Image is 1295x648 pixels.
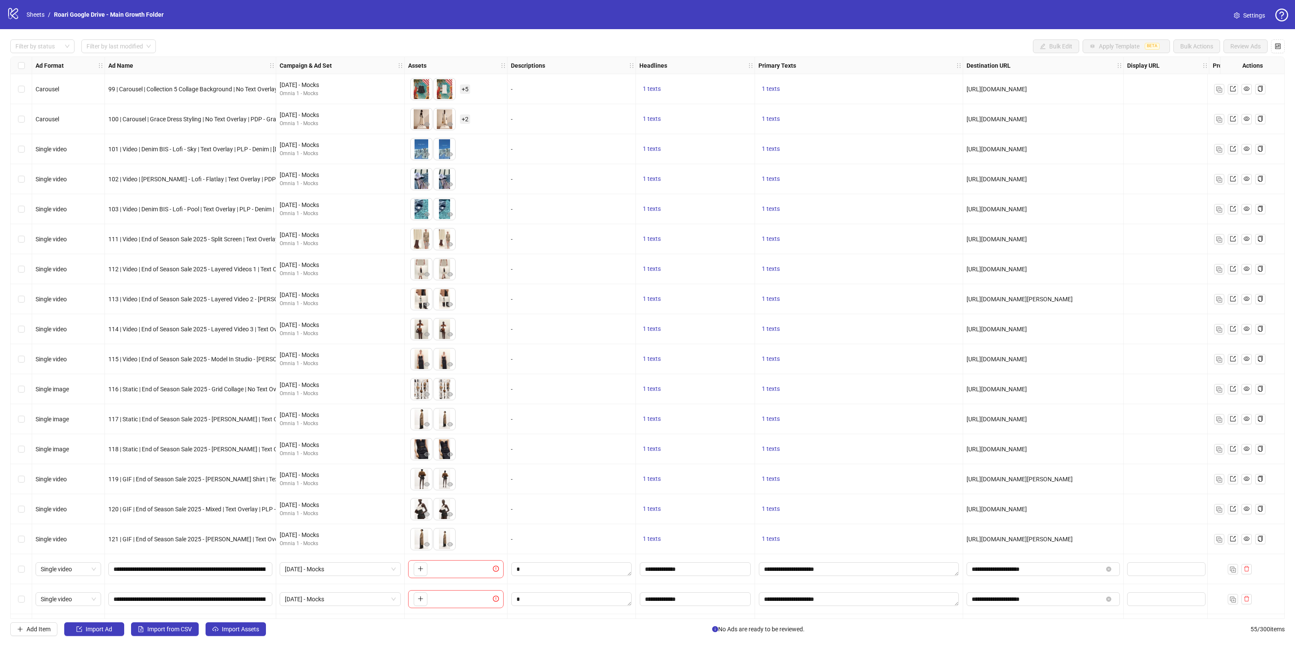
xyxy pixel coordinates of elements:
img: Asset 2 [434,468,455,490]
span: 1 texts [643,325,661,332]
img: Duplicate [1216,147,1222,153]
span: copy [1257,536,1263,542]
img: Asset 1 [411,378,432,400]
button: 1 texts [758,144,783,154]
span: holder [500,63,506,69]
span: eye [447,451,453,457]
button: Preview [445,90,455,100]
a: Roari Google Drive - Main Growth Folder [52,10,165,19]
img: Asset 2 [434,258,455,280]
button: 1 texts [758,204,783,214]
span: 1 texts [643,145,661,152]
span: eye [447,361,453,367]
span: holder [506,63,512,69]
span: export [1230,86,1236,92]
div: Select row 10 [11,344,32,374]
span: 1 texts [643,385,661,392]
img: Duplicate [1216,327,1222,333]
span: eye [424,151,430,157]
span: export [1230,206,1236,212]
button: Preview [445,150,455,160]
button: Preview [445,540,455,550]
span: copy [1257,326,1263,332]
span: eye [424,271,430,277]
span: 1 texts [643,475,661,482]
img: Duplicate [1216,87,1222,93]
span: 1 texts [643,535,661,542]
button: Preview [445,480,455,490]
span: eye [424,211,430,217]
img: Asset 1 [411,108,432,130]
span: holder [635,63,641,69]
span: export [1230,146,1236,152]
img: Asset 2 [434,198,455,220]
span: eye [1244,386,1250,392]
button: Preview [422,90,432,100]
img: Asset 1 [411,228,432,250]
img: Asset 1 [411,138,432,160]
div: Select row 16 [11,524,32,554]
button: 1 texts [758,294,783,304]
span: Settings [1243,11,1265,20]
span: 1 texts [762,145,780,152]
div: Select row 13 [11,434,32,464]
img: Asset 2 [434,378,455,400]
img: Asset 2 [434,288,455,310]
button: Duplicate [1214,114,1224,124]
img: Asset 1 [411,318,432,340]
span: eye [424,181,430,187]
span: copy [1257,416,1263,422]
span: eye [1244,476,1250,482]
span: copy [1257,296,1263,302]
button: 1 texts [639,114,664,124]
div: Select row 1 [11,74,32,104]
span: September 2025 - Mocks [285,563,396,576]
button: Duplicate [1214,354,1224,364]
span: export [1230,176,1236,182]
button: Add [414,562,427,576]
img: Asset 2 [434,528,455,550]
span: eye [447,331,453,337]
div: Select row 8 [11,284,32,314]
button: Preview [445,450,455,460]
button: 1 texts [639,444,664,454]
img: Asset 1 [411,258,432,280]
img: Asset 1 [411,438,432,460]
span: holder [1202,63,1208,69]
button: Preview [422,390,432,400]
button: 1 texts [758,384,783,394]
button: Preview [422,360,432,370]
button: Preview [445,240,455,250]
div: Resize Campaign & Ad Set column [402,57,404,74]
span: copy [1257,146,1263,152]
button: 1 texts [758,444,783,454]
span: 1 texts [762,535,780,542]
div: Select row 4 [11,164,32,194]
span: 1 texts [643,415,661,422]
span: copy [1257,86,1263,92]
span: holder [98,63,104,69]
span: copy [1257,476,1263,482]
button: Preview [445,120,455,130]
button: 1 texts [758,84,783,94]
img: Asset 1 [411,78,432,100]
img: Asset 2 [434,228,455,250]
span: eye [1244,506,1250,512]
span: copy [1257,446,1263,452]
button: Duplicate [1228,564,1238,574]
span: export [1230,356,1236,362]
button: Preview [422,480,432,490]
span: 1 texts [643,445,661,452]
img: Duplicate [1216,507,1222,513]
img: Duplicate [1216,357,1222,363]
span: eye [424,121,430,127]
span: holder [397,63,403,69]
span: 1 texts [762,175,780,182]
span: 1 texts [762,445,780,452]
span: export [1230,416,1236,422]
button: 1 texts [639,534,664,544]
span: export [1230,116,1236,122]
img: Duplicate [1216,417,1222,423]
img: Duplicate [1216,177,1222,183]
div: Select row 17 [11,554,32,584]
